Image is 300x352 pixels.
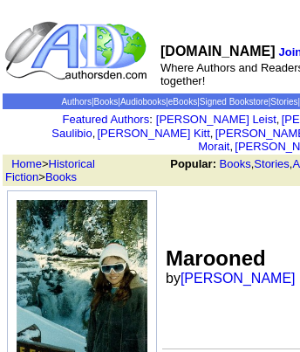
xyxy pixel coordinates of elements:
[95,129,97,139] font: i
[166,246,266,270] font: Marooned
[279,115,281,125] font: i
[254,157,289,170] a: Stories
[168,97,197,107] a: eBooks
[4,20,151,81] img: logo_ad.gif
[5,157,95,183] font: > >
[45,170,77,183] a: Books
[233,142,235,152] font: i
[170,157,216,170] b: Popular:
[270,97,297,107] a: Stories
[61,97,91,107] a: Authors
[181,271,296,286] a: [PERSON_NAME]
[11,157,42,170] a: Home
[97,127,209,140] a: [PERSON_NAME] Kitt
[200,97,269,107] a: Signed Bookstore
[94,97,119,107] a: Books
[220,157,251,170] a: Books
[156,113,276,126] a: [PERSON_NAME] Leist
[62,113,152,126] font: :
[160,44,276,59] font: [DOMAIN_NAME]
[62,113,149,126] a: Featured Authors
[120,97,166,107] a: Audiobooks
[5,157,95,183] a: Historical Fiction
[213,129,215,139] font: i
